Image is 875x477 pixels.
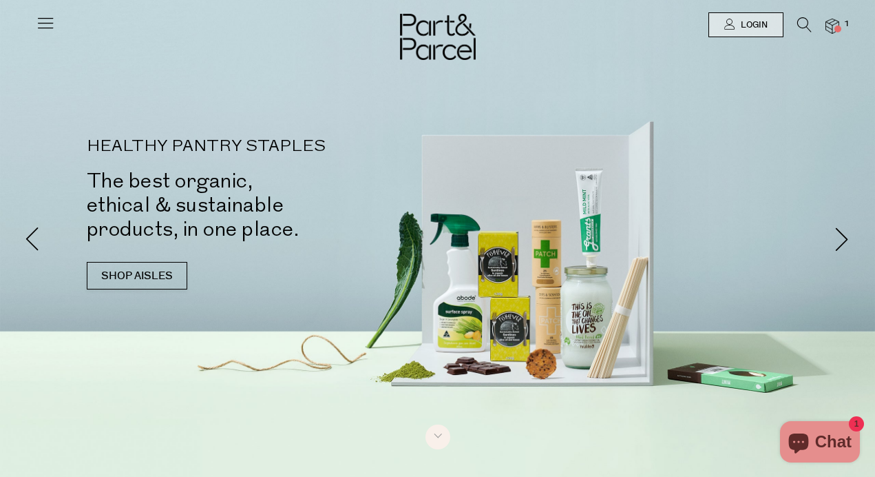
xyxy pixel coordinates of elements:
[87,169,458,241] h2: The best organic, ethical & sustainable products, in one place.
[825,19,839,33] a: 1
[87,139,458,155] p: HEALTHY PANTRY STAPLES
[776,421,864,466] inbox-online-store-chat: Shopify online store chat
[841,18,853,30] span: 1
[737,19,768,31] span: Login
[708,12,783,37] a: Login
[87,262,187,290] a: SHOP AISLES
[400,14,476,60] img: Part&Parcel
